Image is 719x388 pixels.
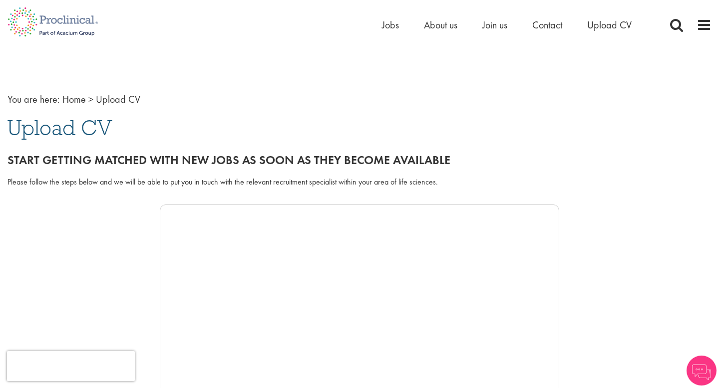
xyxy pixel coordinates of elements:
iframe: reCAPTCHA [7,351,135,381]
span: Upload CV [7,114,112,141]
a: breadcrumb link [62,93,86,106]
a: Contact [532,18,562,31]
span: You are here: [7,93,60,106]
div: Please follow the steps below and we will be able to put you in touch with the relevant recruitme... [7,177,712,188]
span: > [88,93,93,106]
a: About us [424,18,457,31]
a: Jobs [382,18,399,31]
span: Upload CV [96,93,140,106]
h2: Start getting matched with new jobs as soon as they become available [7,154,712,167]
img: Chatbot [687,356,717,386]
a: Join us [482,18,507,31]
a: Upload CV [587,18,632,31]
